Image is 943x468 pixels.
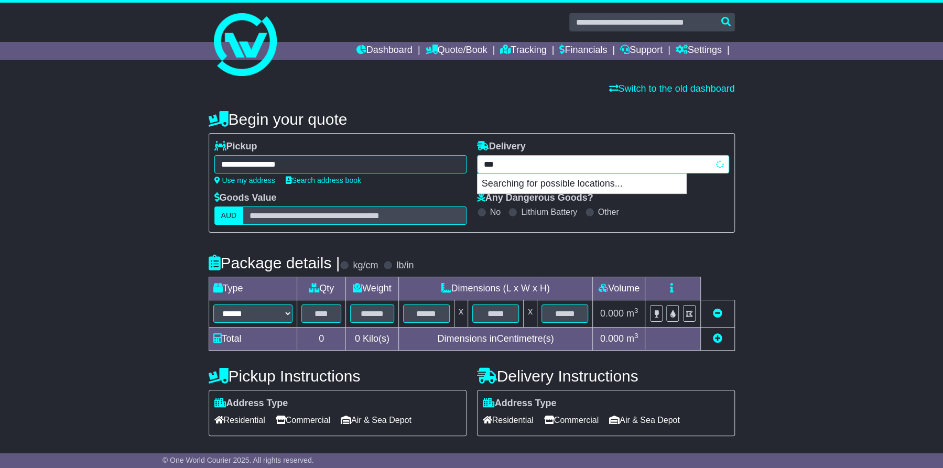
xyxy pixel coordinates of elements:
[593,277,645,300] td: Volume
[398,277,593,300] td: Dimensions (L x W x H)
[398,328,593,351] td: Dimensions in Centimetre(s)
[454,300,468,328] td: x
[477,155,729,173] typeahead: Please provide city
[214,398,288,409] label: Address Type
[162,456,314,464] span: © One World Courier 2025. All rights reserved.
[634,307,638,314] sup: 3
[346,328,399,351] td: Kilo(s)
[626,333,638,344] span: m
[713,308,722,319] a: Remove this item
[477,192,593,204] label: Any Dangerous Goods?
[209,111,735,128] h4: Begin your quote
[209,328,297,351] td: Total
[544,412,599,428] span: Commercial
[341,412,411,428] span: Air & Sea Depot
[477,141,526,153] label: Delivery
[500,42,546,60] a: Tracking
[286,176,361,184] a: Search address book
[490,207,501,217] label: No
[483,398,557,409] label: Address Type
[600,333,624,344] span: 0.000
[598,207,619,217] label: Other
[297,328,346,351] td: 0
[214,141,257,153] label: Pickup
[620,42,663,60] a: Support
[276,412,330,428] span: Commercial
[713,333,722,344] a: Add new item
[214,206,244,225] label: AUD
[353,260,378,271] label: kg/cm
[676,42,722,60] a: Settings
[521,207,577,217] label: Lithium Battery
[356,42,413,60] a: Dashboard
[609,83,734,94] a: Switch to the old dashboard
[626,308,638,319] span: m
[425,42,487,60] a: Quote/Book
[355,333,360,344] span: 0
[209,254,340,271] h4: Package details |
[209,277,297,300] td: Type
[209,367,467,385] h4: Pickup Instructions
[214,192,277,204] label: Goods Value
[297,277,346,300] td: Qty
[396,260,414,271] label: lb/in
[478,174,686,194] p: Searching for possible locations...
[609,412,680,428] span: Air & Sea Depot
[214,176,275,184] a: Use my address
[214,412,265,428] span: Residential
[600,308,624,319] span: 0.000
[346,277,399,300] td: Weight
[477,367,735,385] h4: Delivery Instructions
[559,42,607,60] a: Financials
[524,300,537,328] td: x
[483,412,534,428] span: Residential
[634,332,638,340] sup: 3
